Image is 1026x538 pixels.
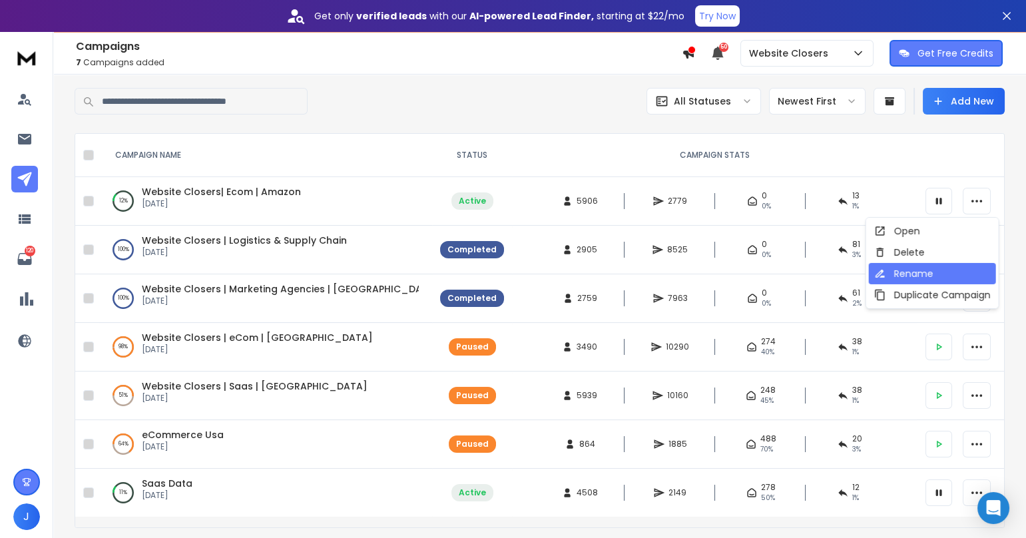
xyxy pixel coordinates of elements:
span: 278 [761,482,776,493]
td: 51%Website Closers | Saas | [GEOGRAPHIC_DATA][DATE] [99,372,432,420]
a: Website Closers | Marketing Agencies | [GEOGRAPHIC_DATA] [142,282,439,296]
p: [DATE] [142,198,301,209]
span: 248 [760,385,776,396]
a: Saas Data [142,477,192,490]
span: 0 [762,288,767,298]
span: 38 [852,385,862,396]
span: 1 % [852,201,859,212]
span: 0 [762,190,767,201]
div: Paused [456,390,489,401]
div: Open [874,224,920,238]
p: All Statuses [674,95,731,108]
a: Website Closers | Saas | [GEOGRAPHIC_DATA] [142,380,368,393]
p: 98 % [119,340,128,354]
a: 120 [11,246,38,272]
img: logo [13,45,40,70]
span: 7 [76,57,81,68]
div: Completed [447,244,497,255]
th: CAMPAIGN NAME [99,134,432,177]
a: Website Closers | Logistics & Supply Chain [142,234,347,247]
td: 98%Website Closers | eCom | [GEOGRAPHIC_DATA][DATE] [99,323,432,372]
span: 5906 [577,196,598,206]
span: 70 % [760,444,773,455]
div: Completed [447,293,497,304]
th: CAMPAIGN STATS [512,134,917,177]
span: 10160 [667,390,688,401]
span: 8525 [667,244,688,255]
span: 61 [852,288,860,298]
p: [DATE] [142,247,347,258]
button: Add New [923,88,1005,115]
span: 2 % [852,298,862,309]
button: Newest First [769,88,866,115]
span: 1 % [852,347,859,358]
td: 11%Saas Data[DATE] [99,469,432,517]
div: Rename [874,267,933,280]
span: 3490 [577,342,597,352]
span: 0 [762,239,767,250]
td: 100%Website Closers | Logistics & Supply Chain[DATE] [99,226,432,274]
p: Get only with our starting at $22/mo [314,9,684,23]
span: 864 [579,439,595,449]
span: 2779 [668,196,687,206]
span: 38 [852,336,862,347]
span: 1 % [852,396,859,406]
span: 45 % [760,396,774,406]
span: 274 [761,336,776,347]
span: 2759 [577,293,597,304]
button: J [13,503,40,530]
strong: AI-powered Lead Finder, [469,9,594,23]
div: Active [459,196,486,206]
p: 12 % [119,194,128,208]
span: 20 [852,433,862,444]
span: 1 % [852,493,859,503]
p: 64 % [119,437,128,451]
p: Try Now [699,9,736,23]
p: [DATE] [142,296,419,306]
p: 51 % [119,389,128,402]
p: [DATE] [142,490,192,501]
p: Website Closers [749,47,834,60]
th: STATUS [432,134,512,177]
p: 11 % [119,486,127,499]
a: Website Closers| Ecom | Amazon [142,185,301,198]
p: 100 % [118,243,129,256]
p: [DATE] [142,393,368,403]
span: 1885 [668,439,687,449]
span: 0% [762,250,771,260]
span: 488 [760,433,776,444]
span: 12 [852,482,860,493]
a: eCommerce Usa [142,428,224,441]
button: Try Now [695,5,740,27]
div: Active [459,487,486,498]
button: Get Free Credits [890,40,1003,67]
td: 12%Website Closers| Ecom | Amazon[DATE] [99,177,432,226]
div: Paused [456,342,489,352]
span: 0% [762,298,771,309]
h1: Campaigns [76,39,682,55]
span: 13 [852,190,860,201]
span: 81 [852,239,860,250]
strong: verified leads [356,9,427,23]
div: Delete [874,246,925,259]
span: 3 % [852,250,861,260]
span: 10290 [666,342,689,352]
p: Campaigns added [76,57,682,68]
span: 0% [762,201,771,212]
div: Duplicate Campaign [874,288,991,302]
td: 100%Website Closers | Marketing Agencies | [GEOGRAPHIC_DATA][DATE] [99,274,432,323]
span: 2905 [577,244,597,255]
td: 64%eCommerce Usa[DATE] [99,420,432,469]
p: [DATE] [142,344,373,355]
a: Website Closers | eCom | [GEOGRAPHIC_DATA] [142,331,373,344]
p: 100 % [118,292,129,305]
span: 7963 [668,293,688,304]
